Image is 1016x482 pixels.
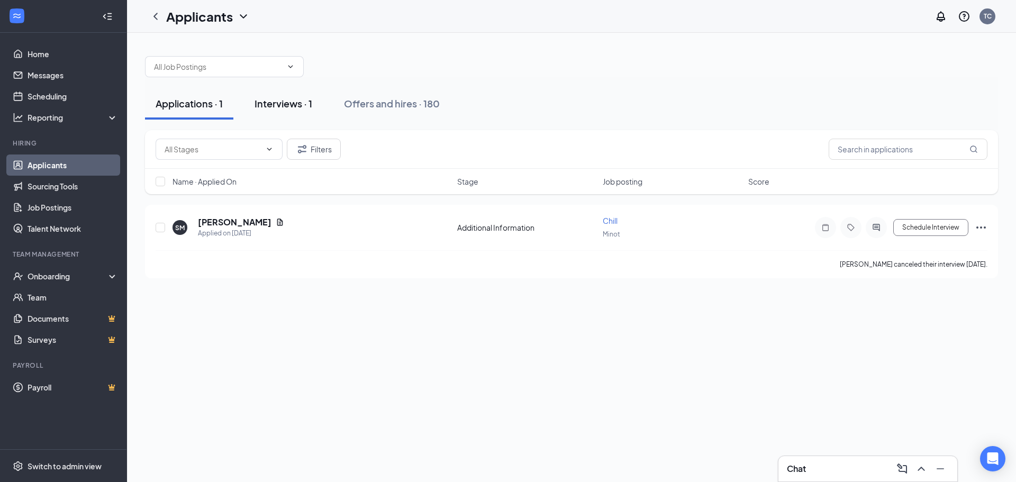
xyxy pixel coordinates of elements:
[958,10,970,23] svg: QuestionInfo
[198,216,271,228] h5: [PERSON_NAME]
[175,223,185,232] div: SM
[102,11,113,22] svg: Collapse
[13,139,116,148] div: Hiring
[28,197,118,218] a: Job Postings
[198,228,284,239] div: Applied on [DATE]
[603,230,620,238] span: Minot
[932,460,949,477] button: Minimize
[457,176,478,187] span: Stage
[13,250,116,259] div: Team Management
[935,10,947,23] svg: Notifications
[28,112,119,123] div: Reporting
[286,62,295,71] svg: ChevronDown
[845,223,857,232] svg: Tag
[819,223,832,232] svg: Note
[603,176,642,187] span: Job posting
[154,61,282,72] input: All Job Postings
[13,361,116,370] div: Payroll
[28,329,118,350] a: SurveysCrown
[237,10,250,23] svg: ChevronDown
[28,377,118,398] a: PayrollCrown
[149,10,162,23] svg: ChevronLeft
[913,460,930,477] button: ChevronUp
[13,271,23,281] svg: UserCheck
[969,145,978,153] svg: MagnifyingGlass
[28,176,118,197] a: Sourcing Tools
[28,65,118,86] a: Messages
[276,218,284,226] svg: Document
[787,463,806,475] h3: Chat
[166,7,233,25] h1: Applicants
[13,112,23,123] svg: Analysis
[894,460,911,477] button: ComposeMessage
[980,446,1005,471] div: Open Intercom Messenger
[287,139,341,160] button: Filter Filters
[28,154,118,176] a: Applicants
[870,223,883,232] svg: ActiveChat
[984,12,992,21] div: TC
[829,139,987,160] input: Search in applications
[975,221,987,234] svg: Ellipses
[28,287,118,308] a: Team
[457,222,596,233] div: Additional Information
[28,461,102,471] div: Switch to admin view
[28,218,118,239] a: Talent Network
[296,143,309,156] svg: Filter
[934,462,947,475] svg: Minimize
[915,462,928,475] svg: ChevronUp
[165,143,261,155] input: All Stages
[12,11,22,21] svg: WorkstreamLogo
[893,219,968,236] button: Schedule Interview
[173,176,237,187] span: Name · Applied On
[156,97,223,110] div: Applications · 1
[28,43,118,65] a: Home
[28,271,109,281] div: Onboarding
[255,97,312,110] div: Interviews · 1
[344,97,440,110] div: Offers and hires · 180
[748,176,769,187] span: Score
[13,461,23,471] svg: Settings
[28,308,118,329] a: DocumentsCrown
[265,145,274,153] svg: ChevronDown
[28,86,118,107] a: Scheduling
[840,259,987,270] div: [PERSON_NAME] canceled their interview [DATE].
[896,462,909,475] svg: ComposeMessage
[603,216,618,225] span: Chill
